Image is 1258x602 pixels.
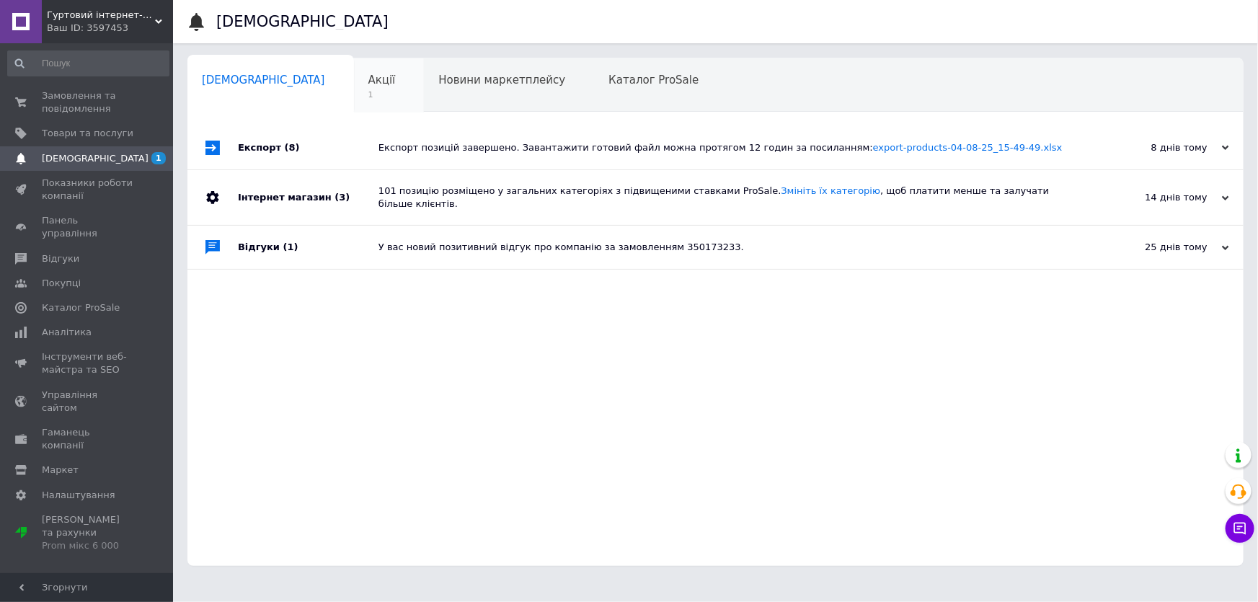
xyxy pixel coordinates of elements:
span: Аналітика [42,326,92,339]
span: (3) [335,192,350,203]
span: Новини маркетплейсу [438,74,565,87]
span: Товари та послуги [42,127,133,140]
button: Чат з покупцем [1226,514,1254,543]
span: Гуртовий інтернет-магазин DANA [47,9,155,22]
span: (8) [285,142,300,153]
span: Каталог ProSale [608,74,699,87]
span: Налаштування [42,489,115,502]
span: (1) [283,242,298,252]
div: Експорт [238,126,378,169]
h1: [DEMOGRAPHIC_DATA] [216,13,389,30]
span: Гаманець компанії [42,426,133,452]
span: Панель управління [42,214,133,240]
span: Відгуки [42,252,79,265]
span: Покупці [42,277,81,290]
span: Замовлення та повідомлення [42,89,133,115]
div: Prom мікс 6 000 [42,539,133,552]
span: Інструменти веб-майстра та SEO [42,350,133,376]
div: Ваш ID: 3597453 [47,22,173,35]
span: 1 [151,152,166,164]
div: 101 позицію розміщено у загальних категоріях з підвищеними ставками ProSale. , щоб платити менше ... [378,185,1085,211]
span: Маркет [42,464,79,477]
span: Каталог ProSale [42,301,120,314]
span: Акції [368,74,396,87]
div: 8 днів тому [1085,141,1229,154]
div: Експорт позицій завершено. Завантажити готовий файл можна протягом 12 годин за посиланням: [378,141,1085,154]
div: 14 днів тому [1085,191,1229,204]
span: [PERSON_NAME] та рахунки [42,513,133,553]
a: export-products-04-08-25_15-49-49.xlsx [873,142,1063,153]
div: 25 днів тому [1085,241,1229,254]
input: Пошук [7,50,169,76]
span: Показники роботи компанії [42,177,133,203]
div: Відгуки [238,226,378,269]
div: У вас новий позитивний відгук про компанію за замовленням 350173233. [378,241,1085,254]
span: [DEMOGRAPHIC_DATA] [202,74,325,87]
span: 1 [368,89,396,100]
span: Управління сайтом [42,389,133,415]
div: Інтернет магазин [238,170,378,225]
a: Змініть їх категорію [781,185,881,196]
span: [DEMOGRAPHIC_DATA] [42,152,149,165]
